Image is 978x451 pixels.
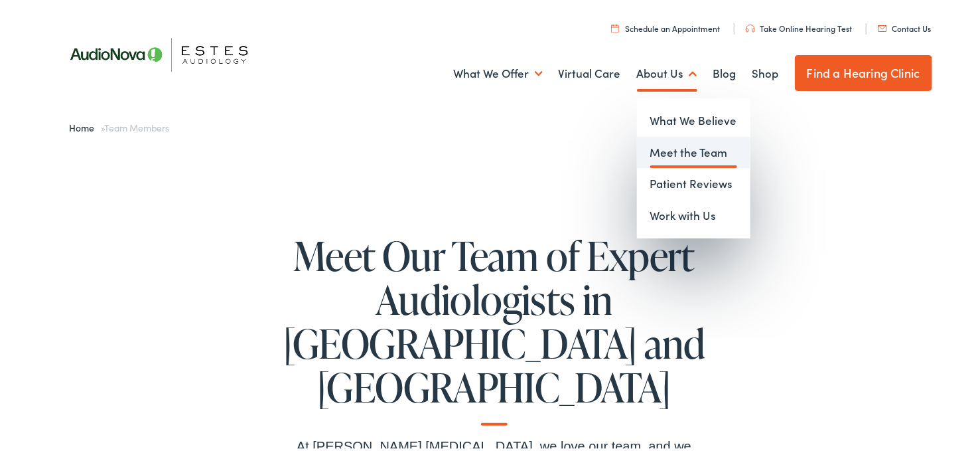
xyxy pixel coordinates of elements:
img: utility icon [611,22,619,31]
img: utility icon [878,23,887,30]
a: Shop [752,47,779,96]
a: About Us [637,47,697,96]
span: » [70,119,169,132]
a: Find a Hearing Clinic [795,53,932,89]
img: utility icon [746,23,755,31]
a: Patient Reviews [637,166,750,198]
a: Contact Us [878,21,932,32]
a: Meet the Team [637,135,750,167]
a: Virtual Care [559,47,621,96]
span: Team Members [104,119,169,132]
a: Home [70,119,101,132]
a: What We Believe [637,103,750,135]
a: Schedule an Appointment [611,21,721,32]
a: What We Offer [453,47,543,96]
a: Blog [713,47,736,96]
a: Work with Us [637,198,750,230]
h1: Meet Our Team of Expert Audiologists in [GEOGRAPHIC_DATA] and [GEOGRAPHIC_DATA] [282,232,707,424]
a: Take Online Hearing Test [746,21,853,32]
